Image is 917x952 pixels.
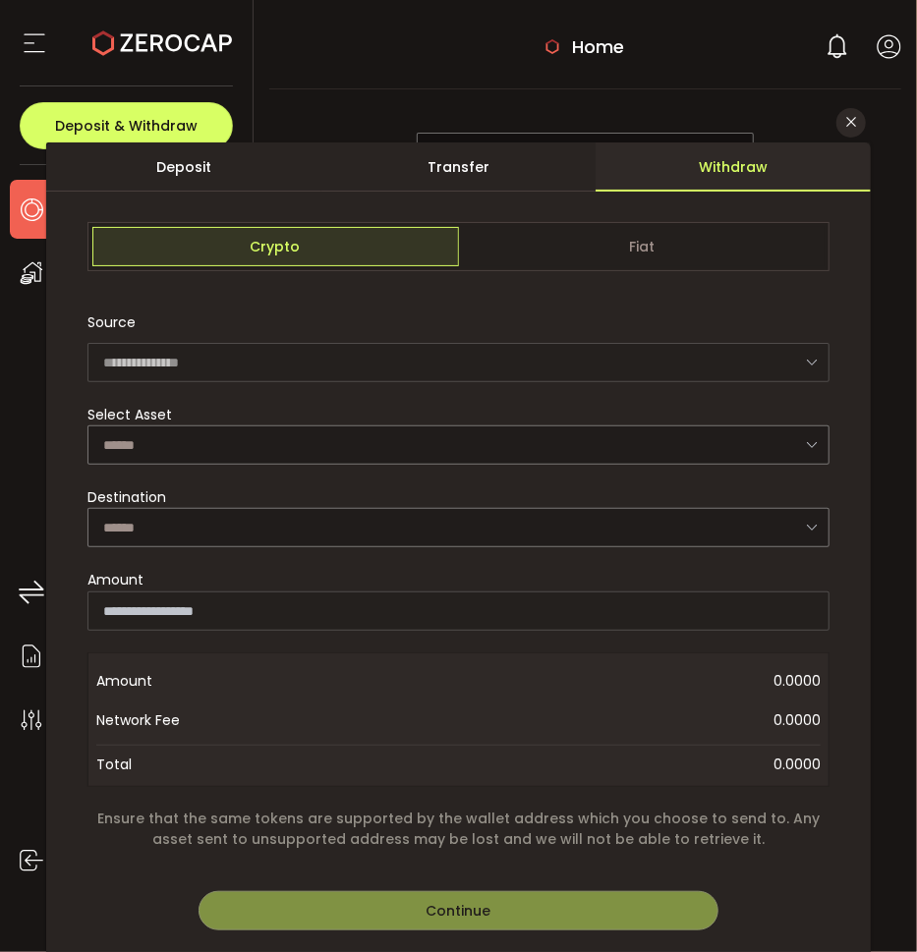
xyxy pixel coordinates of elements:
[459,227,826,266] span: Fiat
[254,700,822,740] span: 0.0000
[96,751,132,778] span: Total
[681,740,917,952] div: 聊天小工具
[96,700,254,740] span: Network Fee
[199,891,718,930] button: Continue
[596,142,871,192] div: Withdraw
[87,809,831,850] span: Ensure that the same tokens are supported by the wallet address which you choose to send to. Any ...
[254,661,822,700] span: 0.0000
[87,487,166,507] span: Destination
[321,142,597,192] div: Transfer
[427,901,491,921] span: Continue
[87,405,184,424] label: Select Asset
[87,570,143,590] span: Amount
[681,740,917,952] iframe: Chat Widget
[87,303,136,342] span: Source
[92,227,459,266] span: Crypto
[46,142,321,192] div: Deposit
[96,661,254,700] span: Amount
[836,108,866,138] button: Close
